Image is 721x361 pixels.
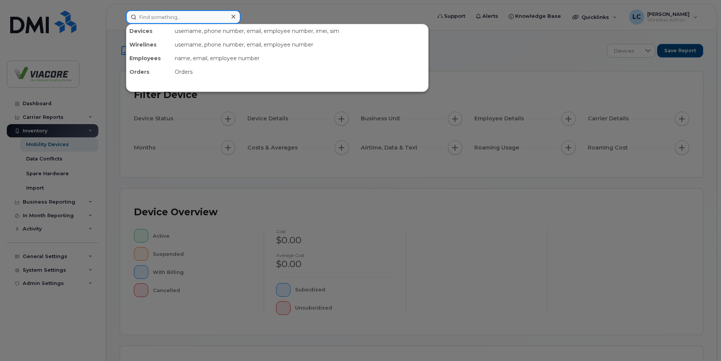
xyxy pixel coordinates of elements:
[172,24,428,38] div: username, phone number, email, employee number, imei, sim
[126,65,172,79] div: Orders
[126,24,172,38] div: Devices
[172,51,428,65] div: name, email, employee number
[172,38,428,51] div: username, phone number, email, employee number
[126,51,172,65] div: Employees
[172,65,428,79] div: Orders
[126,38,172,51] div: Wirelines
